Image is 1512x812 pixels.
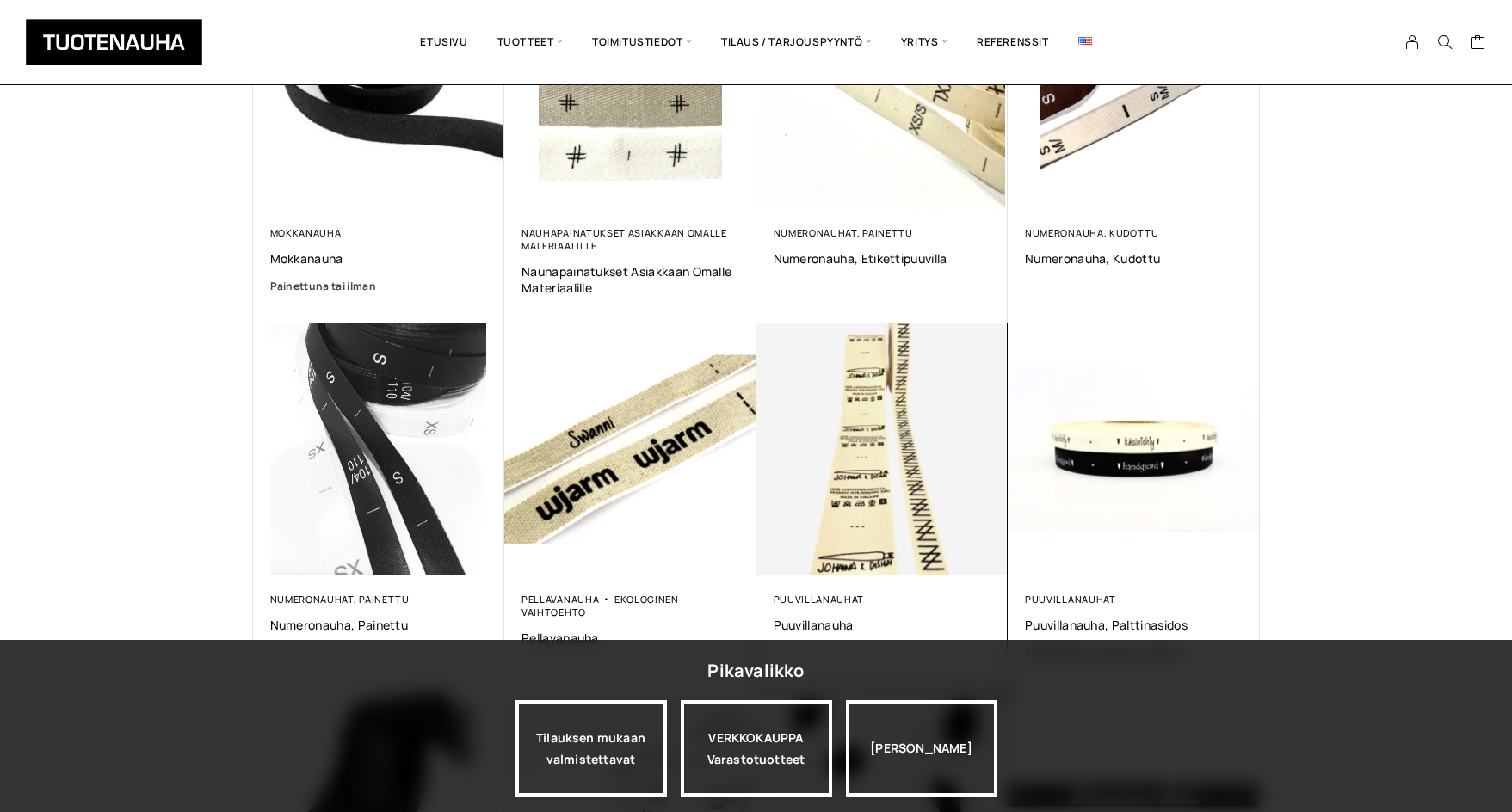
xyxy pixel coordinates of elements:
a: My Account [1396,34,1429,50]
a: Tilauksen mukaan valmistettavat [515,700,667,797]
a: Pellavanauha [521,593,599,606]
a: Cart [1470,34,1486,54]
a: Puuvillanauha, palttinasidos [1025,617,1243,633]
a: Numeronauhat, painettu [774,226,913,239]
a: Numeronauha, etikettipuuvilla [774,250,991,267]
a: Pellavanauha [521,630,739,646]
img: Tuotenauha Oy [26,19,202,65]
b: Painettuna tai ilman [270,279,377,293]
a: Nauhapainatukset asiakkaan omalle materiaalille [521,263,739,296]
a: Numeronauhat, painettu [270,593,410,606]
a: Puuvillanauha [774,617,991,633]
a: Referenssit [962,13,1064,71]
span: Yritys [886,13,962,71]
span: Tilaus / Tarjouspyyntö [707,13,886,71]
a: Painettuna tai ilman [270,278,488,295]
div: VERKKOKAUPPA Varastotuotteet [681,700,832,797]
span: Toimitustiedot [577,13,707,71]
div: Pikavalikko [707,655,804,686]
a: VERKKOKAUPPAVarastotuotteet [681,700,832,797]
button: Search [1429,34,1461,50]
a: Nauhapainatukset asiakkaan omalle materiaalille [521,226,727,252]
span: Tuotteet [483,13,577,71]
a: Puuvillanauhat [1025,593,1116,606]
a: Mokkanauha [270,250,488,267]
a: Puuvillanauhat [774,593,865,606]
a: Numeronauha, kudottu [1025,250,1243,267]
a: Numeronauha, kudottu [1025,226,1159,239]
a: Numeronauha, painettu [270,617,488,633]
a: Etusivu [405,13,482,71]
div: [PERSON_NAME] [846,700,997,797]
img: English [1078,37,1092,46]
a: Mokkanauha [270,226,342,239]
a: Ekologinen vaihtoehto [521,593,679,618]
